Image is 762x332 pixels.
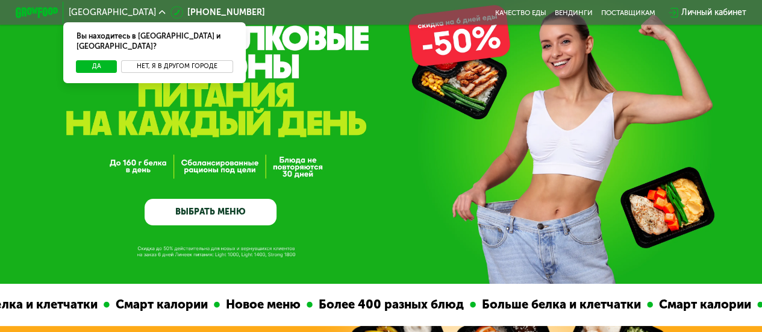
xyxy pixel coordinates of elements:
a: Качество еды [495,8,546,17]
div: Более 400 разных блюд [309,295,466,314]
div: поставщикам [601,8,655,17]
span: [GEOGRAPHIC_DATA] [69,8,156,17]
div: Смарт калории [106,295,210,314]
a: Вендинги [555,8,593,17]
div: Личный кабинет [681,6,746,19]
div: Смарт калории [649,295,754,314]
div: Больше белка и клетчатки [472,295,643,314]
div: Новое меню [216,295,303,314]
a: [PHONE_NUMBER] [170,6,265,19]
button: Нет, я в другом городе [121,60,233,73]
div: Вы находитесь в [GEOGRAPHIC_DATA] и [GEOGRAPHIC_DATA]? [63,22,245,60]
button: Да [76,60,117,73]
a: ВЫБРАТЬ МЕНЮ [145,199,276,225]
